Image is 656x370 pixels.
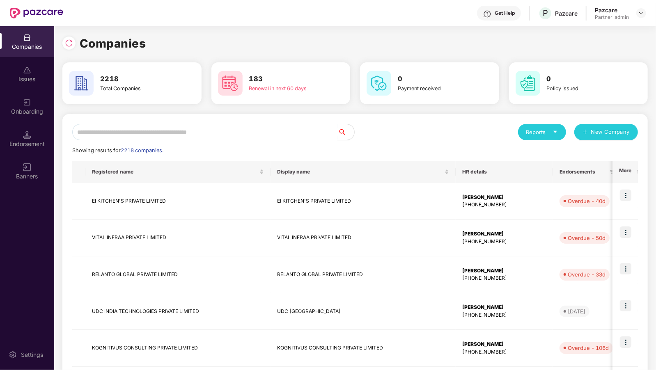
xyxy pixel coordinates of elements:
[462,194,546,201] div: [PERSON_NAME]
[560,169,606,175] span: Endorsements
[568,344,609,352] div: Overdue - 106d
[65,39,73,47] img: svg+xml;base64,PHN2ZyBpZD0iUmVsb2FkLTMyeDMyIiB4bWxucz0iaHR0cDovL3d3dy53My5vcmcvMjAwMC9zdmciIHdpZH...
[271,293,456,330] td: UDC [GEOGRAPHIC_DATA]
[612,161,638,183] th: More
[516,71,540,96] img: svg+xml;base64,PHN2ZyB4bWxucz0iaHR0cDovL3d3dy53My5vcmcvMjAwMC9zdmciIHdpZHRoPSI2MCIgaGVpZ2h0PSI2MC...
[398,85,468,93] div: Payment received
[249,74,320,85] h3: 183
[271,256,456,293] td: RELANTO GLOBAL PRIVATE LIMITED
[337,124,355,140] button: search
[92,169,258,175] span: Registered name
[620,226,631,238] img: icon
[218,71,243,96] img: svg+xml;base64,PHN2ZyB4bWxucz0iaHR0cDovL3d3dy53My5vcmcvMjAwMC9zdmciIHdpZHRoPSI2MCIgaGVpZ2h0PSI2MC...
[574,124,638,140] button: plusNew Company
[547,85,617,93] div: Policy issued
[100,85,171,93] div: Total Companies
[23,98,31,107] img: svg+xml;base64,PHN2ZyB3aWR0aD0iMjAiIGhlaWdodD0iMjAiIHZpZXdCb3g9IjAgMCAyMCAyMCIgZmlsbD0ibm9uZSIgeG...
[555,9,578,17] div: Pazcare
[271,183,456,220] td: EI KITCHEN'S PRIVATE LIMITED
[568,270,606,279] div: Overdue - 33d
[121,147,163,153] span: 2218 companies.
[568,307,585,315] div: [DATE]
[620,336,631,348] img: icon
[462,340,546,348] div: [PERSON_NAME]
[568,234,606,242] div: Overdue - 50d
[595,6,629,14] div: Pazcare
[456,161,553,183] th: HR details
[23,163,31,171] img: svg+xml;base64,PHN2ZyB3aWR0aD0iMTYiIGhlaWdodD0iMTYiIHZpZXdCb3g9IjAgMCAxNiAxNiIgZmlsbD0ibm9uZSIgeG...
[271,330,456,367] td: KOGNITIVUS CONSULTING PRIVATE LIMITED
[9,351,17,359] img: svg+xml;base64,PHN2ZyBpZD0iU2V0dGluZy0yMHgyMCIgeG1sbnM9Imh0dHA6Ly93d3cudzMub3JnLzIwMDAvc3ZnIiB3aW...
[620,300,631,311] img: icon
[591,128,630,136] span: New Company
[483,10,491,18] img: svg+xml;base64,PHN2ZyBpZD0iSGVscC0zMngzMiIgeG1sbnM9Imh0dHA6Ly93d3cudzMub3JnLzIwMDAvc3ZnIiB3aWR0aD...
[23,131,31,139] img: svg+xml;base64,PHN2ZyB3aWR0aD0iMTQuNSIgaGVpZ2h0PSIxNC41IiB2aWV3Qm94PSIwIDAgMTYgMTYiIGZpbGw9Im5vbm...
[547,74,617,85] h3: 0
[462,201,546,209] div: [PHONE_NUMBER]
[85,161,271,183] th: Registered name
[526,128,558,136] div: Reports
[462,230,546,238] div: [PERSON_NAME]
[277,169,443,175] span: Display name
[610,169,615,174] span: filter
[72,147,163,153] span: Showing results for
[462,348,546,356] div: [PHONE_NUMBER]
[10,8,63,18] img: New Pazcare Logo
[337,129,354,135] span: search
[595,14,629,21] div: Partner_admin
[23,34,31,42] img: svg+xml;base64,PHN2ZyBpZD0iQ29tcGFuaWVzIiB4bWxucz0iaHR0cDovL3d3dy53My5vcmcvMjAwMC9zdmciIHdpZHRoPS...
[462,311,546,319] div: [PHONE_NUMBER]
[69,71,94,96] img: svg+xml;base64,PHN2ZyB4bWxucz0iaHR0cDovL3d3dy53My5vcmcvMjAwMC9zdmciIHdpZHRoPSI2MCIgaGVpZ2h0PSI2MC...
[80,34,146,53] h1: Companies
[85,220,271,257] td: VITAL INFRAA PRIVATE LIMITED
[543,8,548,18] span: P
[462,274,546,282] div: [PHONE_NUMBER]
[271,220,456,257] td: VITAL INFRAA PRIVATE LIMITED
[568,197,606,205] div: Overdue - 40d
[398,74,468,85] h3: 0
[462,267,546,275] div: [PERSON_NAME]
[271,161,456,183] th: Display name
[462,304,546,311] div: [PERSON_NAME]
[462,238,546,246] div: [PHONE_NUMBER]
[85,256,271,293] td: RELANTO GLOBAL PRIVATE LIMITED
[85,293,271,330] td: UDC INDIA TECHNOLOGIES PRIVATE LIMITED
[367,71,391,96] img: svg+xml;base64,PHN2ZyB4bWxucz0iaHR0cDovL3d3dy53My5vcmcvMjAwMC9zdmciIHdpZHRoPSI2MCIgaGVpZ2h0PSI2MC...
[638,10,645,16] img: svg+xml;base64,PHN2ZyBpZD0iRHJvcGRvd24tMzJ4MzIiIHhtbG5zPSJodHRwOi8vd3d3LnczLm9yZy8yMDAwL3N2ZyIgd2...
[620,263,631,274] img: icon
[85,183,271,220] td: EI KITCHEN'S PRIVATE LIMITED
[100,74,171,85] h3: 2218
[18,351,46,359] div: Settings
[23,66,31,74] img: svg+xml;base64,PHN2ZyBpZD0iSXNzdWVzX2Rpc2FibGVkIiB4bWxucz0iaHR0cDovL3d3dy53My5vcmcvMjAwMC9zdmciIH...
[495,10,515,16] div: Get Help
[553,129,558,135] span: caret-down
[85,330,271,367] td: KOGNITIVUS CONSULTING PRIVATE LIMITED
[583,129,588,136] span: plus
[608,167,616,177] span: filter
[249,85,320,93] div: Renewal in next 60 days
[620,190,631,201] img: icon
